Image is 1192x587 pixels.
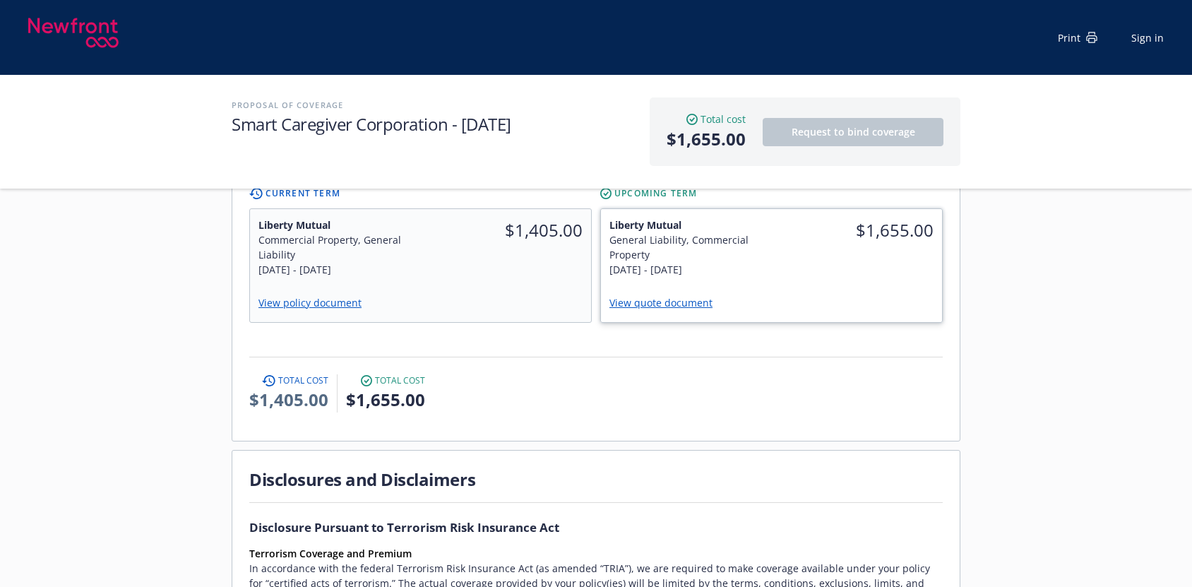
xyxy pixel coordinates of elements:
[258,232,412,262] div: Commercial Property, General Liability
[429,218,583,243] span: $1,405.00
[346,387,425,413] span: $1,655.00
[232,97,636,112] h2: Proposal of coverage
[614,187,698,200] span: Upcoming Term
[609,262,763,277] div: [DATE] - [DATE]
[249,387,328,413] span: $1,405.00
[258,262,412,277] div: [DATE] - [DATE]
[249,468,943,491] h1: Disclosures and Disclaimers
[763,118,943,146] button: Request to bind coverage
[609,218,763,232] span: Liberty Mutual
[258,218,412,232] span: Liberty Mutual
[232,112,636,136] h1: Smart Caregiver Corporation - [DATE]
[375,374,425,387] span: Total cost
[266,187,340,200] span: Current Term
[792,125,915,138] span: Request to bind coverage
[1058,30,1097,45] div: Print
[609,232,763,262] div: General Liability, Commercial Property
[258,296,373,309] a: View policy document
[249,520,943,535] h1: Disclosure Pursuant to Terrorism Risk Insurance Act
[278,374,328,387] span: Total cost
[1131,30,1164,45] a: Sign in
[249,547,412,560] strong: Terrorism Coverage and Premium
[701,112,746,126] span: Total cost
[609,296,724,309] a: View quote document
[667,126,746,152] span: $1,655.00
[780,218,934,243] span: $1,655.00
